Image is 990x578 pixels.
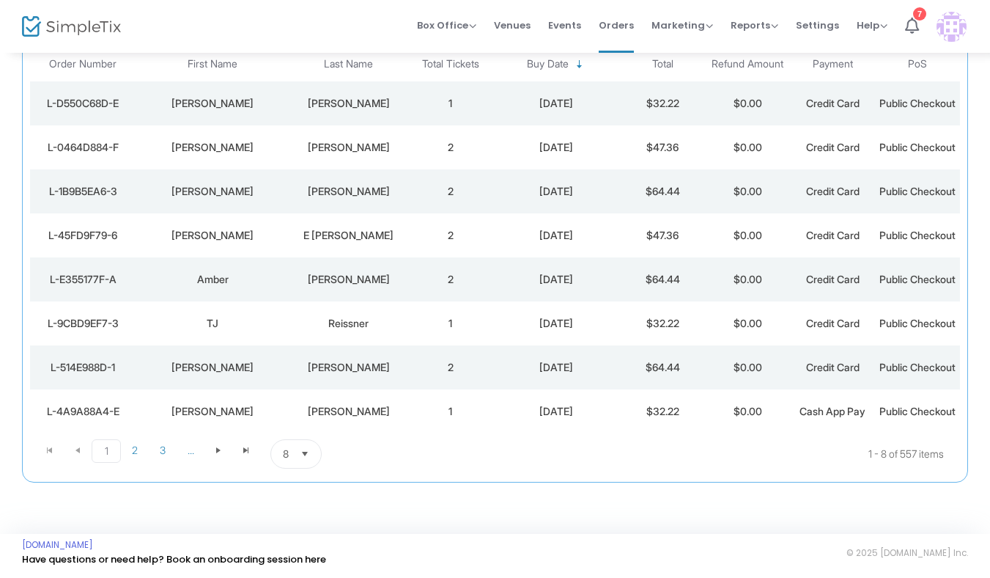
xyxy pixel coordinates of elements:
[527,58,569,70] span: Buy Date
[140,272,286,287] div: Amber
[705,345,790,389] td: $0.00
[140,140,286,155] div: Taylor
[140,404,286,419] div: Whitney
[574,59,585,70] span: Sortable
[213,445,224,456] span: Go to the next page
[494,7,531,44] span: Venues
[292,140,404,155] div: Howell
[292,316,404,331] div: Reissner
[620,257,705,301] td: $64.44
[34,228,133,243] div: L-45FD9F79-6
[705,81,790,125] td: $0.00
[599,7,634,44] span: Orders
[913,7,926,21] div: 7
[140,360,286,375] div: Sean
[408,47,493,81] th: Total Tickets
[497,140,617,155] div: 9/13/2025
[705,47,790,81] th: Refund Amount
[705,125,790,169] td: $0.00
[857,18,887,32] span: Help
[34,316,133,331] div: L-9CBD9EF7-3
[30,47,960,433] div: Data table
[140,316,286,331] div: TJ
[295,440,315,468] button: Select
[806,273,860,285] span: Credit Card
[140,96,286,111] div: Sharon
[620,81,705,125] td: $32.22
[292,184,404,199] div: Clarke
[806,229,860,241] span: Credit Card
[34,272,133,287] div: L-E355177F-A
[408,345,493,389] td: 2
[497,316,617,331] div: 9/13/2025
[806,97,860,109] span: Credit Card
[879,361,956,373] span: Public Checkout
[292,360,404,375] div: Prouty
[620,213,705,257] td: $47.36
[497,272,617,287] div: 9/13/2025
[620,125,705,169] td: $47.36
[121,439,149,461] span: Page 2
[705,301,790,345] td: $0.00
[292,96,404,111] div: Brooks
[140,184,286,199] div: Andrea
[408,257,493,301] td: 2
[292,404,404,419] div: Gloston
[408,213,493,257] td: 2
[799,405,865,417] span: Cash App Pay
[705,389,790,433] td: $0.00
[806,141,860,153] span: Credit Card
[22,552,326,566] a: Have questions or need help? Book an onboarding session here
[408,301,493,345] td: 1
[204,439,232,461] span: Go to the next page
[240,445,252,456] span: Go to the last page
[149,439,177,461] span: Page 3
[92,439,121,463] span: Page 1
[879,97,956,109] span: Public Checkout
[292,272,404,287] div: Wheeler
[705,257,790,301] td: $0.00
[731,18,778,32] span: Reports
[408,81,493,125] td: 1
[188,58,237,70] span: First Name
[620,389,705,433] td: $32.22
[620,169,705,213] td: $64.44
[497,184,617,199] div: 9/13/2025
[34,140,133,155] div: L-0464D884-F
[620,345,705,389] td: $64.44
[497,228,617,243] div: 9/13/2025
[548,7,581,44] span: Events
[806,361,860,373] span: Credit Card
[22,539,93,551] a: [DOMAIN_NAME]
[806,185,860,197] span: Credit Card
[796,7,839,44] span: Settings
[283,447,289,461] span: 8
[408,169,493,213] td: 2
[879,405,956,417] span: Public Checkout
[620,301,705,345] td: $32.22
[34,184,133,199] div: L-1B9B5EA6-3
[497,96,617,111] div: 9/14/2025
[846,547,968,559] span: © 2025 [DOMAIN_NAME] Inc.
[879,273,956,285] span: Public Checkout
[324,58,373,70] span: Last Name
[879,185,956,197] span: Public Checkout
[813,58,853,70] span: Payment
[705,213,790,257] td: $0.00
[497,360,617,375] div: 9/13/2025
[232,439,260,461] span: Go to the last page
[408,125,493,169] td: 2
[468,439,944,469] kendo-pager-info: 1 - 8 of 557 items
[408,389,493,433] td: 1
[908,58,927,70] span: PoS
[620,47,705,81] th: Total
[34,96,133,111] div: L-D550C68D-E
[140,228,286,243] div: Scott
[292,228,404,243] div: E Grimes
[705,169,790,213] td: $0.00
[49,58,117,70] span: Order Number
[879,317,956,329] span: Public Checkout
[879,141,956,153] span: Public Checkout
[651,18,713,32] span: Marketing
[177,439,204,461] span: Page 4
